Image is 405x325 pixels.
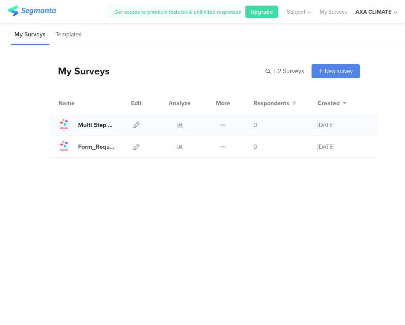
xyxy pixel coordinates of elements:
span: 0 [253,142,257,151]
span: Upgrade [251,8,273,16]
div: Analyze [167,92,192,114]
div: Edit [127,92,146,114]
span: Get access to premium features & unlimited responses [114,8,241,16]
button: Respondents [253,99,296,108]
div: [DATE] [318,142,369,151]
div: Multi Step Form_Request a demo [78,121,114,130]
div: Name [58,99,110,108]
span: 2 Surveys [278,67,304,76]
div: [DATE] [318,121,369,130]
a: Form_Request a demo [58,141,114,152]
span: 0 [253,121,257,130]
div: My Surveys [50,64,110,78]
div: More [214,92,232,114]
span: Respondents [253,99,289,108]
li: Templates [52,25,86,45]
span: Support [287,8,306,16]
span: | [272,67,276,76]
button: Created [318,99,347,108]
img: segmanta logo [8,6,56,16]
a: Multi Step Form_Request a demo [58,119,114,130]
span: Created [318,99,340,108]
div: Form_Request a demo [78,142,114,151]
li: My Surveys [11,25,50,45]
div: AXA CLIMATE [355,8,392,16]
span: New survey [325,67,353,75]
